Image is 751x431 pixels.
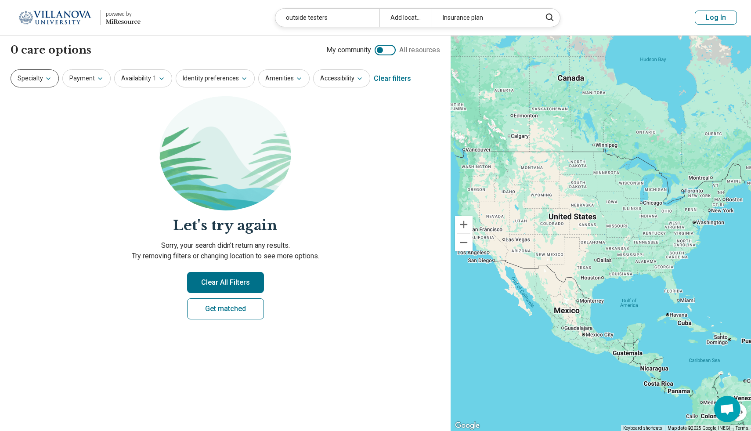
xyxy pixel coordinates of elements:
[668,426,730,431] span: Map data ©2025 Google, INEGI
[153,74,156,83] span: 1
[432,9,536,27] div: Insurance plan
[14,7,141,28] a: Villanova Universitypowered by
[326,45,371,55] span: My community
[455,216,473,233] button: Zoom in
[176,69,255,87] button: Identity preferences
[695,11,737,25] button: Log In
[736,426,748,431] a: Terms (opens in new tab)
[399,45,440,55] span: All resources
[313,69,370,87] button: Accessibility
[11,240,440,261] p: Sorry, your search didn’t return any results. Try removing filters or changing location to see mo...
[106,10,141,18] div: powered by
[62,69,111,87] button: Payment
[11,69,59,87] button: Specialty
[187,272,264,293] button: Clear All Filters
[114,69,172,87] button: Availability1
[374,68,411,89] div: Clear filters
[714,396,740,422] div: Open chat
[15,7,95,28] img: Villanova University
[275,9,379,27] div: outside testers
[379,9,432,27] div: Add location
[11,43,91,58] h1: 0 care options
[11,216,440,235] h2: Let's try again
[187,298,264,319] a: Get matched
[258,69,310,87] button: Amenities
[455,234,473,251] button: Zoom out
